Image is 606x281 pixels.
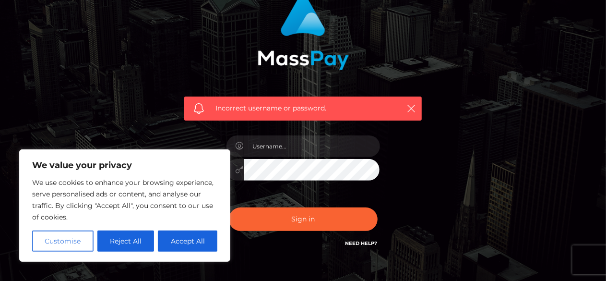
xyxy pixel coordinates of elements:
[32,231,94,252] button: Customise
[97,231,154,252] button: Reject All
[244,135,380,157] input: Username...
[158,231,217,252] button: Accept All
[345,240,378,246] a: Need Help?
[215,103,391,113] span: Incorrect username or password.
[32,177,217,223] p: We use cookies to enhance your browsing experience, serve personalised ads or content, and analys...
[32,159,217,171] p: We value your privacy
[19,149,230,262] div: We value your privacy
[229,208,378,231] button: Sign in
